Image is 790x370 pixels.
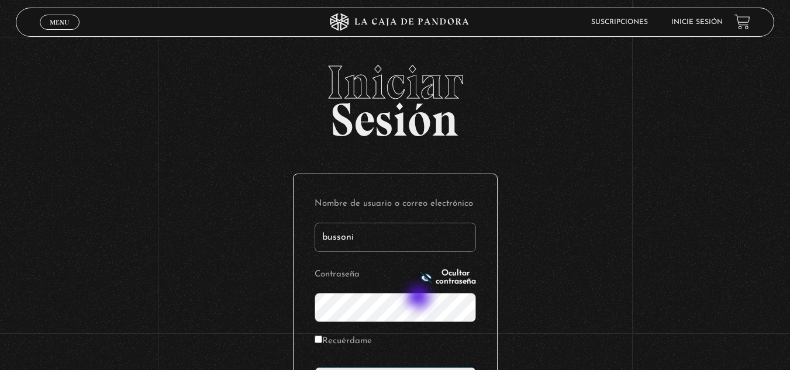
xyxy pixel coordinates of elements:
a: Inicie sesión [671,19,723,26]
a: View your shopping cart [734,14,750,30]
span: Ocultar contraseña [436,269,476,286]
span: Iniciar [16,59,774,106]
input: Recuérdame [315,336,322,343]
span: Cerrar [46,28,73,36]
button: Ocultar contraseña [420,269,476,286]
h2: Sesión [16,59,774,134]
span: Menu [50,19,69,26]
label: Recuérdame [315,333,372,351]
label: Nombre de usuario o correo electrónico [315,195,476,213]
label: Contraseña [315,266,417,284]
a: Suscripciones [591,19,648,26]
